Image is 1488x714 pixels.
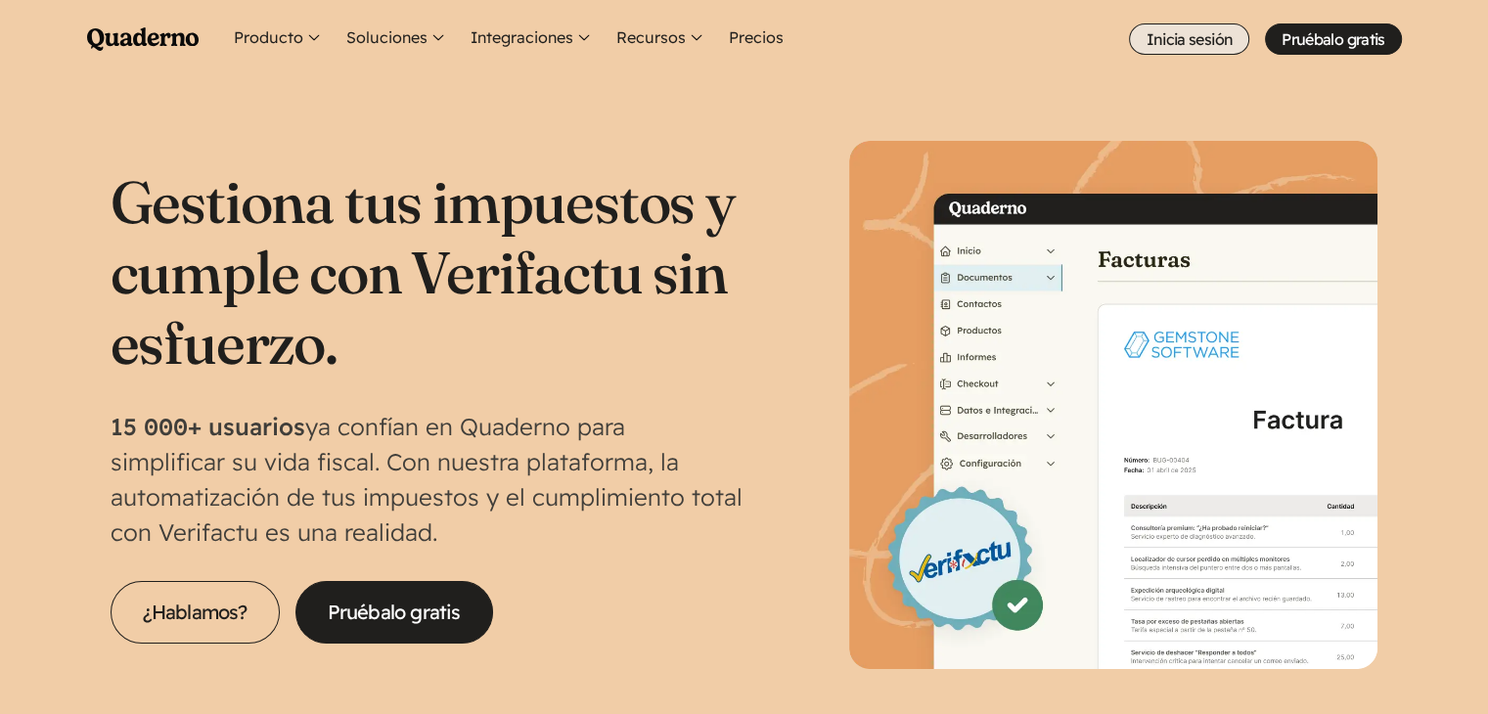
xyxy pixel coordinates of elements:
p: ya confían en Quaderno para simplificar su vida fiscal. Con nuestra plataforma, la automatización... [111,409,744,550]
a: ¿Hablamos? [111,581,280,644]
img: Interfaz de Quaderno mostrando la página Factura con el distintivo Verifactu [849,141,1377,669]
a: Pruébalo gratis [295,581,493,644]
a: Pruébalo gratis [1265,23,1401,55]
a: Inicia sesión [1129,23,1249,55]
strong: 15 000+ usuarios [111,412,305,441]
h1: Gestiona tus impuestos y cumple con Verifactu sin esfuerzo. [111,166,744,378]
